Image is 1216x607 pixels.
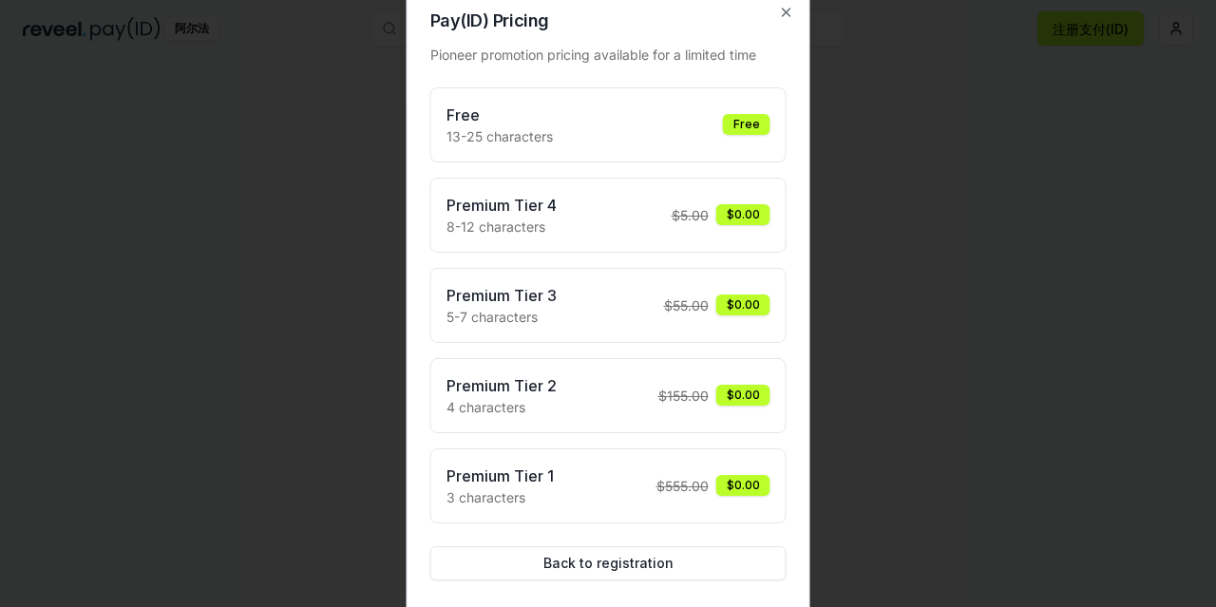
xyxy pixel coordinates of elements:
[723,114,770,135] div: Free
[664,295,709,315] span: $ 55.00
[446,307,557,327] p: 5-7 characters
[672,205,709,225] span: $ 5.00
[446,104,553,126] h3: Free
[658,386,709,406] span: $ 155.00
[716,294,770,315] div: $0.00
[446,465,554,487] h3: Premium Tier 1
[430,546,787,580] button: Back to registration
[446,284,557,307] h3: Premium Tier 3
[446,487,554,507] p: 3 characters
[716,204,770,225] div: $0.00
[446,217,557,237] p: 8-12 characters
[430,12,787,29] h2: Pay(ID) Pricing
[446,397,557,417] p: 4 characters
[656,476,709,496] span: $ 555.00
[446,194,557,217] h3: Premium Tier 4
[430,45,787,65] div: Pioneer promotion pricing available for a limited time
[716,475,770,496] div: $0.00
[446,374,557,397] h3: Premium Tier 2
[446,126,553,146] p: 13-25 characters
[716,385,770,406] div: $0.00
